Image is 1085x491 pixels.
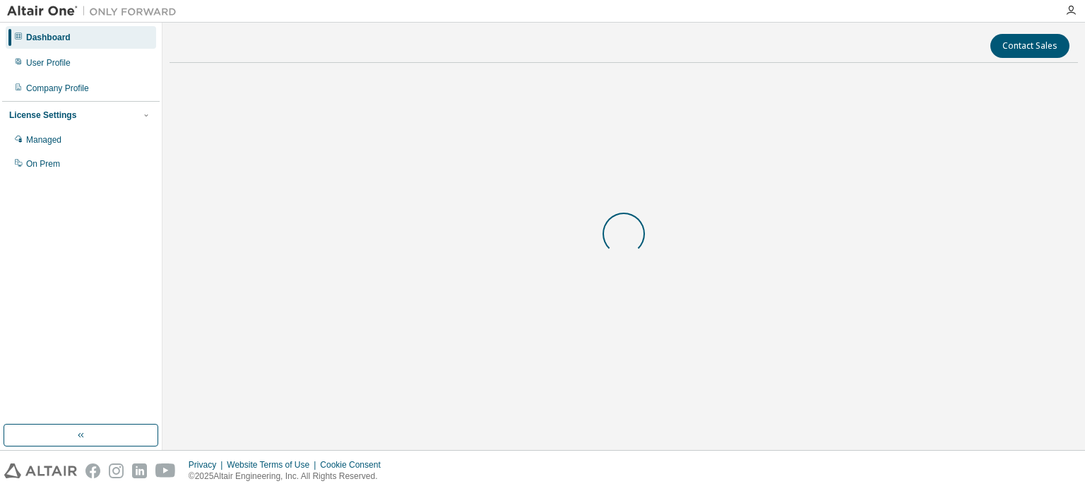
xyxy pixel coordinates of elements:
div: On Prem [26,158,60,170]
img: linkedin.svg [132,463,147,478]
div: Dashboard [26,32,71,43]
div: Website Terms of Use [227,459,320,471]
div: Managed [26,134,61,146]
img: instagram.svg [109,463,124,478]
p: © 2025 Altair Engineering, Inc. All Rights Reserved. [189,471,389,483]
img: Altair One [7,4,184,18]
div: Company Profile [26,83,89,94]
div: Cookie Consent [320,459,389,471]
div: License Settings [9,110,76,121]
div: User Profile [26,57,71,69]
img: youtube.svg [155,463,176,478]
div: Privacy [189,459,227,471]
button: Contact Sales [990,34,1069,58]
img: altair_logo.svg [4,463,77,478]
img: facebook.svg [85,463,100,478]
